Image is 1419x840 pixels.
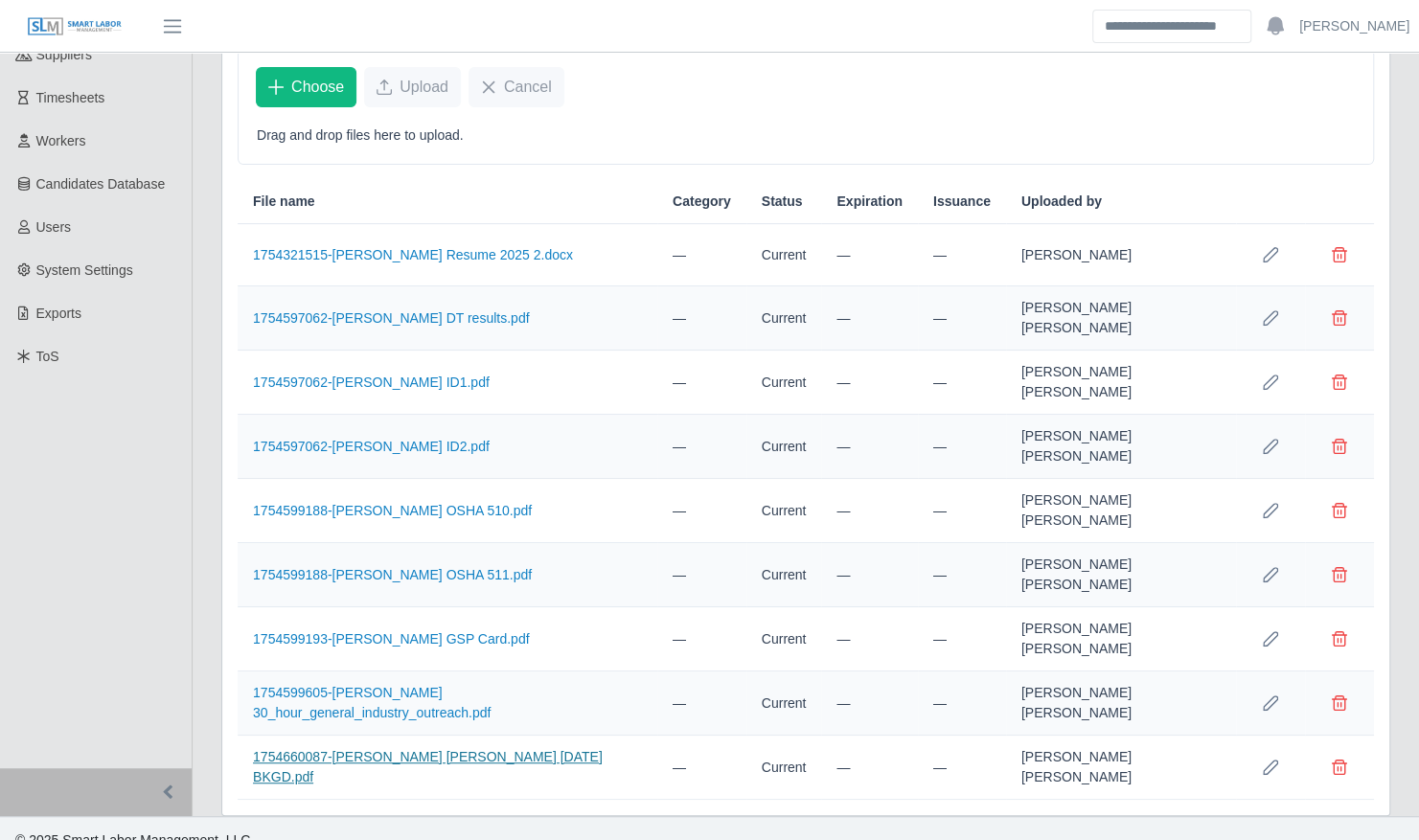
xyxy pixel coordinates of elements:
[256,67,356,107] button: Choose
[657,736,746,800] td: —
[821,224,917,286] td: —
[918,479,1006,543] td: —
[364,67,461,107] button: Upload
[1251,363,1290,401] button: Row Edit
[836,192,902,212] span: Expiration
[253,567,532,582] a: 1754599188-[PERSON_NAME] OSHA 511.pdf
[1092,10,1251,43] input: Search
[821,607,917,671] td: —
[1006,543,1236,607] td: [PERSON_NAME] [PERSON_NAME]
[1251,684,1290,722] button: Row Edit
[746,415,822,479] td: Current
[1320,427,1359,465] button: Delete file
[746,607,822,671] td: Current
[1251,491,1290,530] button: Row Edit
[746,479,822,543] td: Current
[1320,620,1359,658] button: Delete file
[673,192,731,212] span: Category
[1251,299,1290,337] button: Row Edit
[1320,363,1359,401] button: Delete file
[821,286,917,351] td: —
[746,736,822,800] td: Current
[918,543,1006,607] td: —
[1320,748,1359,786] button: Delete file
[746,671,822,736] td: Current
[36,262,133,278] span: System Settings
[1006,671,1236,736] td: [PERSON_NAME] [PERSON_NAME]
[918,415,1006,479] td: —
[918,736,1006,800] td: —
[918,286,1006,351] td: —
[1251,556,1290,594] button: Row Edit
[1251,427,1290,465] button: Row Edit
[36,133,86,148] span: Workers
[253,310,529,326] a: 1754597062-[PERSON_NAME] DT results.pdf
[253,749,603,784] a: 1754660087-[PERSON_NAME] [PERSON_NAME] [DATE] BKGD.pdf
[821,415,917,479] td: —
[253,192,315,212] span: File name
[253,631,529,647] a: 1754599193-[PERSON_NAME] GSP Card.pdf
[821,671,917,736] td: —
[36,349,59,364] span: ToS
[400,76,448,99] span: Upload
[762,192,803,212] span: Status
[1006,607,1236,671] td: [PERSON_NAME] [PERSON_NAME]
[253,375,490,390] a: 1754597062-[PERSON_NAME] ID1.pdf
[1320,684,1359,722] button: Delete file
[1006,415,1236,479] td: [PERSON_NAME] [PERSON_NAME]
[36,219,72,235] span: Users
[746,351,822,415] td: Current
[657,671,746,736] td: —
[1006,351,1236,415] td: [PERSON_NAME] [PERSON_NAME]
[657,479,746,543] td: —
[469,67,564,107] button: Cancel
[746,543,822,607] td: Current
[657,224,746,286] td: —
[933,192,991,212] span: Issuance
[746,224,822,286] td: Current
[1251,748,1290,786] button: Row Edit
[1006,224,1236,286] td: [PERSON_NAME]
[36,90,105,105] span: Timesheets
[291,76,344,99] span: Choose
[918,224,1006,286] td: —
[1251,236,1290,274] button: Row Edit
[253,685,491,720] a: 1754599605-[PERSON_NAME] 30_hour_general_industry_outreach.pdf
[821,479,917,543] td: —
[253,439,490,454] a: 1754597062-[PERSON_NAME] ID2.pdf
[1251,620,1290,658] button: Row Edit
[36,176,166,192] span: Candidates Database
[1320,556,1359,594] button: Delete file
[504,76,552,99] span: Cancel
[821,351,917,415] td: —
[1320,236,1359,274] button: Delete file
[253,247,573,262] a: 1754321515-[PERSON_NAME] Resume 2025 2.docx
[1320,299,1359,337] button: Delete file
[1299,16,1409,36] a: [PERSON_NAME]
[257,125,1355,146] p: Drag and drop files here to upload.
[657,607,746,671] td: —
[657,351,746,415] td: —
[821,736,917,800] td: —
[36,47,92,62] span: Suppliers
[1320,491,1359,530] button: Delete file
[918,351,1006,415] td: —
[1006,479,1236,543] td: [PERSON_NAME] [PERSON_NAME]
[1006,286,1236,351] td: [PERSON_NAME] [PERSON_NAME]
[657,415,746,479] td: —
[36,306,81,321] span: Exports
[657,543,746,607] td: —
[657,286,746,351] td: —
[1021,192,1102,212] span: Uploaded by
[27,16,123,37] img: SLM Logo
[821,543,917,607] td: —
[918,671,1006,736] td: —
[746,286,822,351] td: Current
[1006,736,1236,800] td: [PERSON_NAME] [PERSON_NAME]
[253,503,532,518] a: 1754599188-[PERSON_NAME] OSHA 510.pdf
[918,607,1006,671] td: —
